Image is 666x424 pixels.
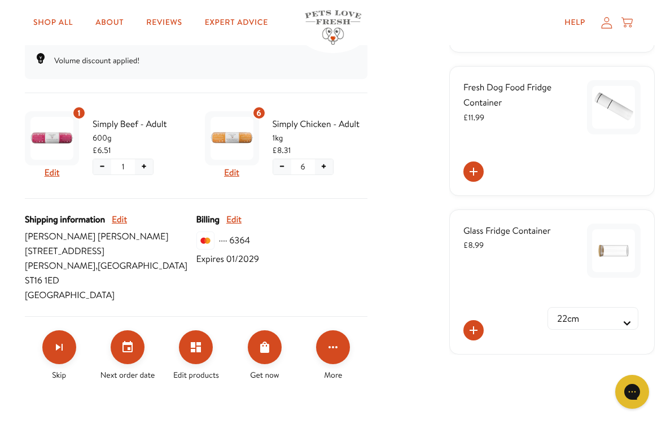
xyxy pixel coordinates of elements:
[173,369,219,381] span: Edit products
[463,81,551,109] span: Fresh Dog Food Fridge Container
[226,212,242,227] button: Edit
[122,160,125,173] span: 1
[273,132,368,144] span: 1kg
[224,165,239,180] button: Edit
[592,229,635,272] img: Glass Fridge Container
[300,160,305,173] span: 6
[196,11,277,34] a: Expert Advice
[93,159,111,174] button: Decrease quantity
[42,330,76,364] button: Skip subscription
[252,106,266,120] div: 6 units of item: Simply Chicken - Adult
[25,212,105,227] span: Shipping information
[93,117,188,132] span: Simply Beef - Adult
[45,165,60,180] button: Edit
[24,11,82,34] a: Shop All
[25,288,196,303] span: [GEOGRAPHIC_DATA]
[25,259,196,288] span: [PERSON_NAME] , [GEOGRAPHIC_DATA] ST16 1ED
[54,55,139,66] span: Volume discount applied!
[93,144,111,156] span: £6.51
[273,144,291,156] span: £8.31
[463,225,551,237] span: Glass Fridge Container
[78,107,81,119] span: 1
[324,369,342,381] span: More
[610,371,655,413] iframe: Gorgias live chat messenger
[25,229,196,244] span: [PERSON_NAME] [PERSON_NAME]
[196,252,259,266] span: Expires 01/2029
[273,117,368,132] span: Simply Chicken - Adult
[205,107,368,185] div: Subscription product: Simply Chicken - Adult
[463,239,484,251] span: £8.99
[86,11,133,34] a: About
[72,106,86,120] div: 1 units of item: Simply Beef - Adult
[112,212,127,227] button: Edit
[25,107,188,185] div: Subscription product: Simply Beef - Adult
[219,233,251,248] span: ···· 6364
[137,11,191,34] a: Reviews
[135,159,153,174] button: Increase quantity
[111,330,144,364] button: Set your next order date
[555,11,594,34] a: Help
[25,330,367,381] div: Make changes for subscription
[196,212,220,227] span: Billing
[592,86,635,129] img: Fresh Dog Food Fridge Container
[93,132,188,144] span: 600g
[248,330,282,364] button: Order Now
[25,244,196,259] span: [STREET_ADDRESS]
[196,231,214,250] img: svg%3E
[256,107,261,119] span: 6
[305,10,361,45] img: Pets Love Fresh
[315,159,333,174] button: Increase quantity
[100,369,155,381] span: Next order date
[179,330,213,364] button: Edit products
[273,159,291,174] button: Decrease quantity
[211,117,253,160] img: Simply Chicken - Adult
[250,369,279,381] span: Get now
[52,369,66,381] span: Skip
[316,330,350,364] button: Click for more options
[30,117,73,160] img: Simply Beef - Adult
[463,112,484,123] span: £11.99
